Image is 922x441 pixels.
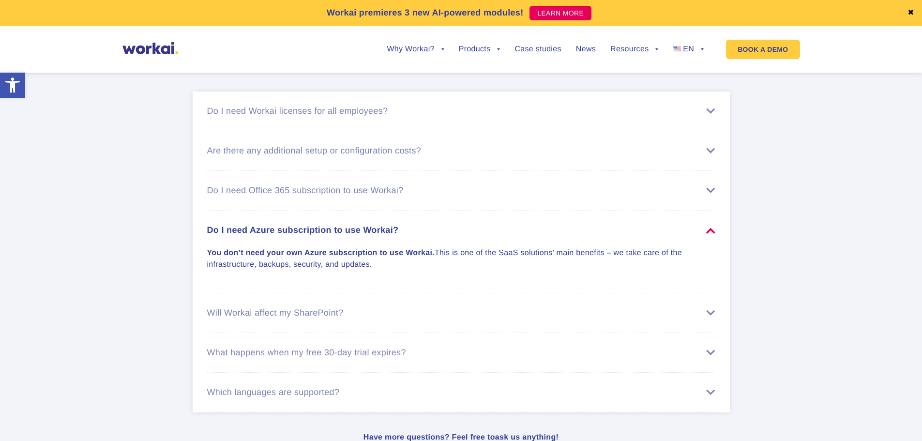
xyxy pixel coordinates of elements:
div: What happens when my free 30-day trial expires? [207,348,715,358]
div: Do I need Azure subscription to use Workai? [207,225,715,235]
div: Will Workai affect my SharePoint? [207,308,715,318]
a: News [576,46,596,53]
p: Workai premieres 3 new AI-powered modules! [327,6,524,19]
a: Why Workai? [387,46,444,53]
div: Are there any additional setup or configuration costs? [207,146,715,156]
div: Do I need Workai licenses for all employees? [207,106,715,116]
a: ✖ [907,9,914,17]
a: Case studies [514,46,561,53]
p: This is one of the SaaS solutions’ main benefits – we take care of the infrastructure, backups, s... [207,247,704,271]
a: Resources [610,46,658,53]
a: LEARN MORE [529,6,591,20]
div: Which languages are supported? [207,387,715,397]
strong: You don’t need your own Azure subscription to use Workai. [207,249,435,257]
div: Do I need Office 365 subscription to use Workai? [207,185,715,196]
a: Products [459,46,500,53]
span: EN [683,45,694,53]
a: BOOK A DEMO [726,40,800,59]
